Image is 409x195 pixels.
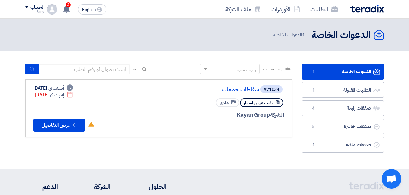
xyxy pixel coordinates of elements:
[305,2,343,17] a: الطلبات
[244,100,273,106] span: طلب عرض أسعار
[302,137,384,153] a: صفقات ملغية1
[50,92,64,98] span: إنتهت في
[128,111,284,119] div: Kayan Group
[302,119,384,135] a: صفقات خاسرة5
[270,111,284,119] span: الشركة
[130,87,259,92] a: شفاطات حمامات
[220,2,266,17] a: ملف الشركة
[310,87,318,93] span: 1
[82,7,96,12] span: English
[130,182,167,191] li: الحلول
[33,119,85,132] button: عرض التفاصيل
[266,2,305,17] a: الأوردرات
[302,64,384,80] a: الدعوات الخاصة1
[310,69,318,75] span: 1
[302,100,384,116] a: صفقات رابحة4
[311,29,371,41] h2: الدعوات الخاصة
[220,100,229,106] span: عادي
[310,142,318,148] span: 1
[35,92,73,98] div: [DATE]
[47,4,57,15] img: profile_test.png
[30,5,44,10] div: الحساب
[382,169,401,189] div: Open chat
[237,66,256,73] div: رتب حسب
[25,10,44,14] div: Fady
[310,124,318,130] span: 5
[25,182,58,191] li: الدعم
[48,85,64,92] span: أنشئت في
[273,31,306,38] span: الدعوات الخاصة
[39,64,130,74] input: ابحث بعنوان أو رقم الطلب
[78,4,106,15] button: English
[350,5,384,13] img: Teradix logo
[302,31,305,38] span: 1
[77,182,111,191] li: الشركة
[130,66,138,72] span: بحث
[66,2,71,7] span: 2
[264,87,279,92] div: #71034
[302,82,384,98] a: الطلبات المقبولة1
[310,105,318,112] span: 4
[33,85,73,92] div: [DATE]
[263,66,281,72] span: رتب حسب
